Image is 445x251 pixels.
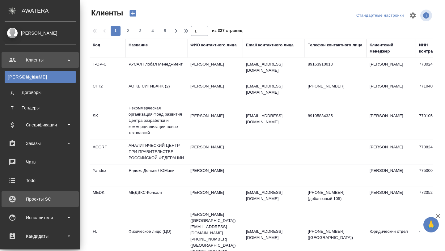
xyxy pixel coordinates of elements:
button: 2 [123,26,133,36]
span: Настроить таблицу [405,8,420,23]
p: [PHONE_NUMBER] [308,83,363,89]
td: [PERSON_NAME] [187,164,243,186]
div: Телефон контактного лица [308,42,362,48]
td: Яндекс Деньги / ЮМани [125,164,187,186]
p: [PHONE_NUMBER] ([GEOGRAPHIC_DATA]) [308,228,363,241]
td: [PERSON_NAME] [187,110,243,131]
a: Todo [2,173,79,188]
td: SK [90,110,125,131]
td: MEDK [90,186,125,208]
span: Клиенты [90,8,123,18]
div: [PERSON_NAME] [5,30,76,36]
p: [PHONE_NUMBER] (добавочный 105) [308,189,363,202]
div: ФИО контактного лица [190,42,237,48]
p: [EMAIL_ADDRESS][DOMAIN_NAME] [246,228,302,241]
a: ТТендеры [5,102,76,114]
div: Проекты SC [5,194,76,204]
div: Название [129,42,148,48]
td: CITI2 [90,80,125,102]
p: 89105834335 [308,113,363,119]
td: Yandex [90,164,125,186]
div: Заказы [5,139,76,148]
span: из 327 страниц [212,27,242,36]
a: ДДоговоры [5,86,76,99]
div: Договоры [8,89,73,96]
div: Спецификации [5,120,76,130]
div: Тендеры [8,105,73,111]
span: 5 [160,28,170,34]
td: [PERSON_NAME] [367,110,416,131]
td: Юридический отдел [367,225,416,247]
span: Посмотреть информацию [420,10,433,21]
span: 3 [135,28,145,34]
div: Клиенты [8,74,73,80]
td: [PERSON_NAME] [187,80,243,102]
td: [PERSON_NAME] [367,58,416,80]
button: 5 [160,26,170,36]
button: 3 [135,26,145,36]
span: 4 [148,28,158,34]
td: [PERSON_NAME] [367,164,416,186]
td: T-OP-C [90,58,125,80]
a: Проекты SC [2,191,79,207]
div: Кандидаты [5,232,76,241]
td: [PERSON_NAME] [367,141,416,163]
div: Исполнители [5,213,76,222]
div: Клиенты [5,55,76,65]
button: 4 [148,26,158,36]
p: [EMAIL_ADDRESS][DOMAIN_NAME] [246,83,302,96]
td: АНАЛИТИЧЕСКИЙ ЦЕНТР ПРИ ПРАВИТЕЛЬСТВЕ РОССИЙСКОЙ ФЕДЕРАЦИИ [125,139,187,164]
td: FL [90,225,125,247]
td: Некоммерческая организация Фонд развития Центра разработки и коммерциализации новых технологий [125,102,187,139]
button: Создать [125,8,140,19]
p: 89163910013 [308,61,363,67]
td: [PERSON_NAME] [367,80,416,102]
div: Email контактного лица [246,42,294,48]
td: [PERSON_NAME] [367,186,416,208]
td: РУСАЛ Глобал Менеджмент [125,58,187,80]
td: АО КБ СИТИБАНК (2) [125,80,187,102]
div: AWATERA [22,5,80,17]
a: [PERSON_NAME]Клиенты [5,71,76,83]
td: [PERSON_NAME] [187,141,243,163]
a: Чаты [2,154,79,170]
div: Код [93,42,100,48]
div: Чаты [5,157,76,167]
p: [EMAIL_ADDRESS][DOMAIN_NAME] [246,61,302,74]
span: 🙏 [426,218,436,231]
td: Физическое лицо (ЦО) [125,225,187,247]
div: Todo [5,176,76,185]
div: Клиентский менеджер [370,42,413,54]
td: [PERSON_NAME] [187,186,243,208]
p: [EMAIL_ADDRESS][DOMAIN_NAME] [246,113,302,125]
td: МЕДЭКС-Консалт [125,186,187,208]
span: 2 [123,28,133,34]
td: ACGRF [90,141,125,163]
td: [PERSON_NAME] [187,58,243,80]
button: 🙏 [423,217,439,232]
div: split button [355,11,405,20]
p: [EMAIL_ADDRESS][DOMAIN_NAME] [246,189,302,202]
